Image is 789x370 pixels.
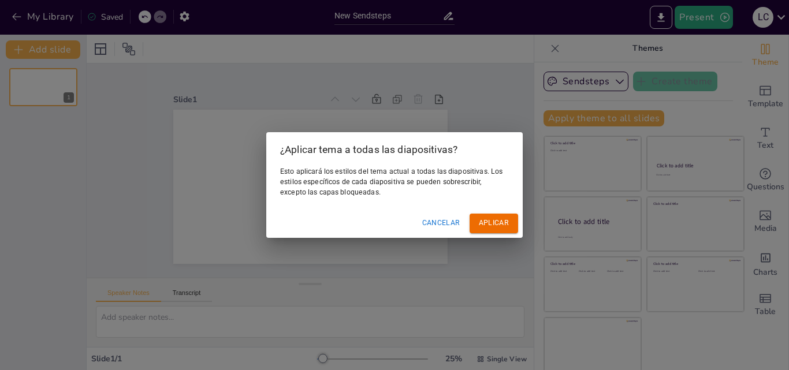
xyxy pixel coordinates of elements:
button: Cancelar [418,214,465,233]
font: Cancelar [422,219,460,227]
font: ¿Aplicar tema a todas las diapositivas? [280,144,457,155]
font: Esto aplicará los estilos del tema actual a todas las diapositivas. Los estilos específicos de ca... [280,167,503,196]
button: Aplicar [470,214,518,233]
font: Aplicar [479,219,509,227]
